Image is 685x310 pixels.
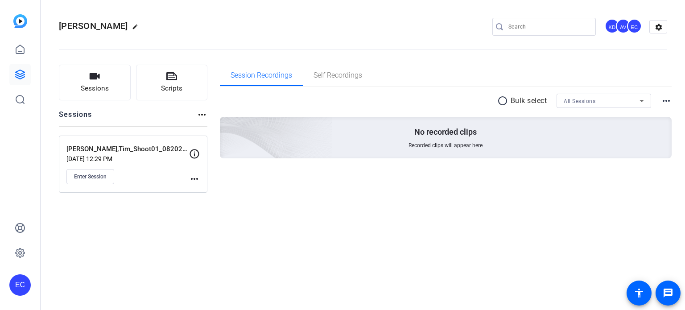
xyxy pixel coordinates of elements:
img: embarkstudio-empty-session.png [120,29,333,222]
mat-icon: accessibility [634,288,644,298]
img: blue-gradient.svg [13,14,27,28]
mat-icon: more_horiz [197,109,207,120]
button: Enter Session [66,169,114,184]
ngx-avatar: Krystal Delgadillo [605,19,620,34]
mat-icon: edit [132,24,143,34]
input: Search [508,21,589,32]
p: Bulk select [511,95,547,106]
span: Self Recordings [314,72,362,79]
div: EC [9,274,31,296]
div: EC [627,19,642,33]
div: KD [605,19,619,33]
mat-icon: settings [650,21,668,34]
span: Session Recordings [231,72,292,79]
p: [PERSON_NAME],Tim_Shoot01_08202025 [66,144,189,154]
h2: Sessions [59,109,92,126]
span: Sessions [81,83,109,94]
mat-icon: message [663,288,673,298]
button: Sessions [59,65,131,100]
ngx-avatar: Abby Veloz [616,19,631,34]
p: No recorded clips [414,127,477,137]
mat-icon: more_horiz [189,174,200,184]
span: Enter Session [74,173,107,180]
button: Scripts [136,65,208,100]
span: Scripts [161,83,182,94]
ngx-avatar: Erika Centeno [627,19,643,34]
span: All Sessions [564,98,595,104]
div: AV [616,19,631,33]
p: [DATE] 12:29 PM [66,155,189,162]
span: Recorded clips will appear here [409,142,483,149]
span: [PERSON_NAME] [59,21,128,31]
mat-icon: more_horiz [661,95,672,106]
mat-icon: radio_button_unchecked [497,95,511,106]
